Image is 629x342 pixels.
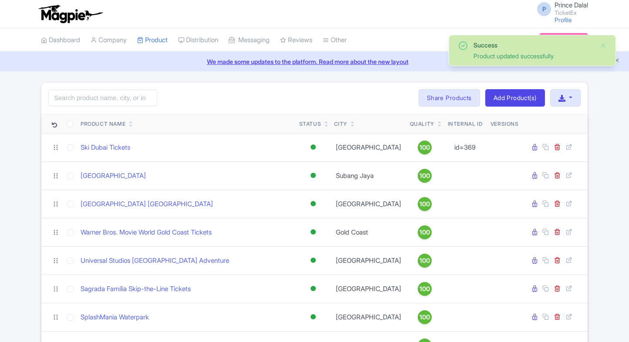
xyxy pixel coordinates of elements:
a: Subscription [539,33,588,46]
input: Search product name, city, or interal id [48,90,157,106]
a: Add Product(s) [485,89,545,107]
a: 100 [410,225,440,239]
td: [GEOGRAPHIC_DATA] [331,190,406,218]
small: TicketEx [555,10,588,16]
div: Active [309,169,318,182]
a: 100 [410,169,440,183]
a: 100 [410,141,440,154]
div: Active [309,311,318,323]
span: 100 [419,228,430,237]
td: [GEOGRAPHIC_DATA] [331,303,406,331]
div: Product updated successfully [473,51,593,60]
a: Other [323,28,347,52]
td: Gold Coast [331,218,406,246]
button: Close [600,40,607,51]
td: [GEOGRAPHIC_DATA] [331,275,406,303]
span: 100 [419,312,430,322]
div: Status [299,120,321,128]
a: [GEOGRAPHIC_DATA] [GEOGRAPHIC_DATA] [81,199,213,209]
span: 100 [419,284,430,294]
a: 100 [410,310,440,324]
a: Company [91,28,127,52]
a: Distribution [178,28,218,52]
a: 100 [410,282,440,296]
a: SplashMania Waterpark [81,312,149,322]
div: Product Name [81,120,125,128]
a: Messaging [229,28,270,52]
a: Share Products [419,89,480,107]
a: We made some updates to the platform. Read more about the new layout [5,57,624,66]
a: Ski Dubai Tickets [81,143,130,153]
img: logo-ab69f6fb50320c5b225c76a69d11143b.png [37,4,104,23]
a: Profile [555,16,572,23]
a: P Prince Dalal TicketEx [532,2,588,16]
a: Reviews [280,28,312,52]
button: Close announcement [614,56,620,66]
td: Subang Jaya [331,161,406,190]
th: Versions [487,114,522,134]
a: Universal Studios [GEOGRAPHIC_DATA] Adventure [81,256,229,266]
span: 100 [419,171,430,181]
a: Dashboard [41,28,80,52]
span: 100 [419,143,430,152]
td: id=369 [443,133,487,161]
div: Active [309,282,318,295]
div: Active [309,226,318,238]
a: 100 [410,197,440,211]
span: 100 [419,256,430,265]
div: Quality [410,120,434,128]
span: 100 [419,199,430,209]
th: Internal ID [443,114,487,134]
a: Warner Bros. Movie World Gold Coast Tickets [81,228,212,238]
div: Active [309,198,318,210]
div: Active [309,254,318,267]
span: Prince Dalal [555,1,588,9]
a: Product [137,28,168,52]
a: 100 [410,254,440,268]
div: City [334,120,347,128]
td: [GEOGRAPHIC_DATA] [331,246,406,275]
span: P [537,2,551,16]
a: Sagrada Família Skip-the-Line Tickets [81,284,191,294]
a: [GEOGRAPHIC_DATA] [81,171,146,181]
td: [GEOGRAPHIC_DATA] [331,133,406,161]
div: Success [473,40,593,50]
div: Active [309,141,318,154]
